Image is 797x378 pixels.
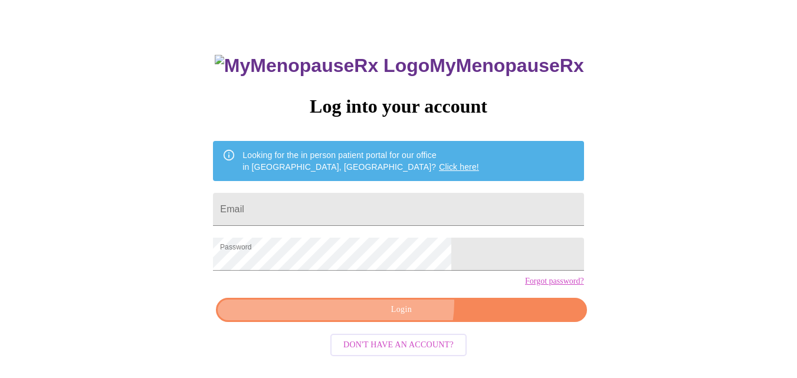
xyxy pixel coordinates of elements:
[343,338,454,353] span: Don't have an account?
[215,55,429,77] img: MyMenopauseRx Logo
[330,334,467,357] button: Don't have an account?
[213,96,583,117] h3: Log into your account
[439,162,479,172] a: Click here!
[327,339,470,349] a: Don't have an account?
[215,55,584,77] h3: MyMenopauseRx
[242,144,479,178] div: Looking for the in person patient portal for our office in [GEOGRAPHIC_DATA], [GEOGRAPHIC_DATA]?
[525,277,584,286] a: Forgot password?
[229,303,573,317] span: Login
[216,298,586,322] button: Login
